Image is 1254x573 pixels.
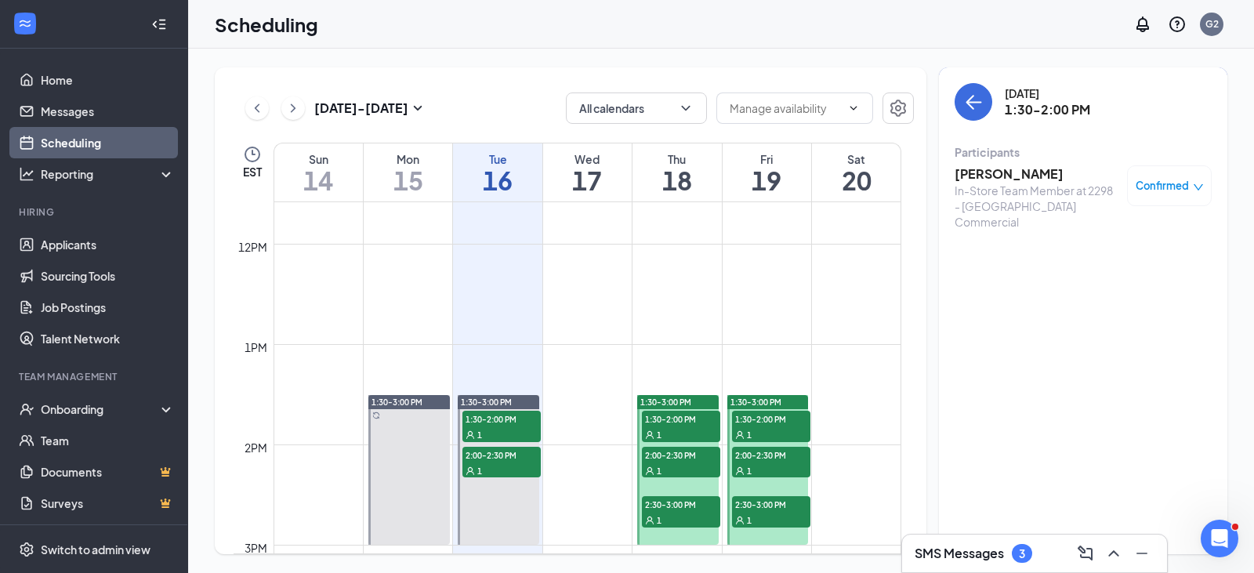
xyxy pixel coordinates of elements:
svg: User [645,466,654,476]
a: Talent Network [41,323,175,354]
svg: ChevronDown [678,100,694,116]
a: Home [41,64,175,96]
div: Onboarding [41,401,161,417]
div: Sat [812,151,901,167]
span: 1 [477,466,482,477]
span: 2:30-3:00 PM [732,496,810,512]
span: 1:30-2:00 PM [732,411,810,426]
div: Thu [632,151,721,167]
div: Participants [955,144,1212,160]
svg: ArrowLeft [964,92,983,111]
svg: User [645,430,654,440]
span: 2:00-2:30 PM [462,447,541,462]
iframe: Intercom live chat [1201,520,1238,557]
a: DocumentsCrown [41,456,175,488]
svg: Collapse [151,16,167,32]
span: 1 [657,430,661,441]
h3: SMS Messages [915,545,1004,562]
a: September 15, 2025 [364,143,452,201]
span: 2:00-2:30 PM [642,447,720,462]
span: 1 [747,430,752,441]
h1: 19 [723,167,811,194]
svg: QuestionInfo [1168,15,1187,34]
a: Scheduling [41,127,175,158]
h1: 14 [274,167,363,194]
a: Team [41,425,175,456]
svg: Settings [889,99,908,118]
a: September 16, 2025 [453,143,542,201]
a: Sourcing Tools [41,260,175,292]
button: back-button [955,83,992,121]
h1: Scheduling [215,11,318,38]
h1: 15 [364,167,452,194]
span: 1 [657,515,661,526]
div: Switch to admin view [41,542,150,557]
svg: ChevronDown [847,102,860,114]
svg: Clock [243,145,262,164]
button: ChevronUp [1101,541,1126,566]
div: [DATE] [1005,85,1090,101]
div: Fri [723,151,811,167]
h3: [PERSON_NAME] [955,165,1119,183]
a: September 19, 2025 [723,143,811,201]
span: 1 [657,466,661,477]
div: Mon [364,151,452,167]
a: Applicants [41,229,175,260]
span: 1:30-3:00 PM [461,397,512,408]
a: September 18, 2025 [632,143,721,201]
span: 2:00-2:30 PM [732,447,810,462]
span: 1:30-2:00 PM [462,411,541,426]
svg: User [645,516,654,525]
div: Sun [274,151,363,167]
button: Minimize [1129,541,1154,566]
a: September 14, 2025 [274,143,363,201]
svg: UserCheck [19,401,34,417]
span: 1:30-3:00 PM [640,397,691,408]
h1: 16 [453,167,542,194]
h1: 17 [543,167,632,194]
h1: 20 [812,167,901,194]
div: Tue [453,151,542,167]
span: 1 [747,515,752,526]
div: Reporting [41,166,176,182]
svg: ComposeMessage [1076,544,1095,563]
svg: Notifications [1133,15,1152,34]
svg: Sync [372,412,380,419]
svg: User [466,466,475,476]
span: 1 [477,430,482,441]
svg: ChevronUp [1104,544,1123,563]
h3: [DATE] - [DATE] [314,100,408,117]
a: September 20, 2025 [812,143,901,201]
span: 2:30-3:00 PM [642,496,720,512]
button: ComposeMessage [1073,541,1098,566]
a: Job Postings [41,292,175,323]
div: Hiring [19,205,172,219]
span: Confirmed [1136,178,1189,194]
svg: User [735,516,745,525]
svg: User [466,430,475,440]
button: All calendarsChevronDown [566,92,707,124]
div: G2 [1205,17,1219,31]
svg: Minimize [1133,544,1151,563]
svg: ChevronRight [285,99,301,118]
input: Manage availability [730,100,841,117]
a: Messages [41,96,175,127]
div: Team Management [19,370,172,383]
span: 1:30-3:00 PM [730,397,781,408]
svg: User [735,466,745,476]
svg: SmallChevronDown [408,99,427,118]
svg: Settings [19,542,34,557]
a: SurveysCrown [41,488,175,519]
div: 3 [1019,547,1025,560]
div: 3pm [241,539,270,557]
svg: User [735,430,745,440]
div: 12pm [235,238,270,256]
div: 1pm [241,339,270,356]
span: down [1193,182,1204,193]
div: Wed [543,151,632,167]
button: Settings [883,92,914,124]
button: ChevronRight [281,96,305,120]
svg: WorkstreamLogo [17,16,33,31]
a: September 17, 2025 [543,143,632,201]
